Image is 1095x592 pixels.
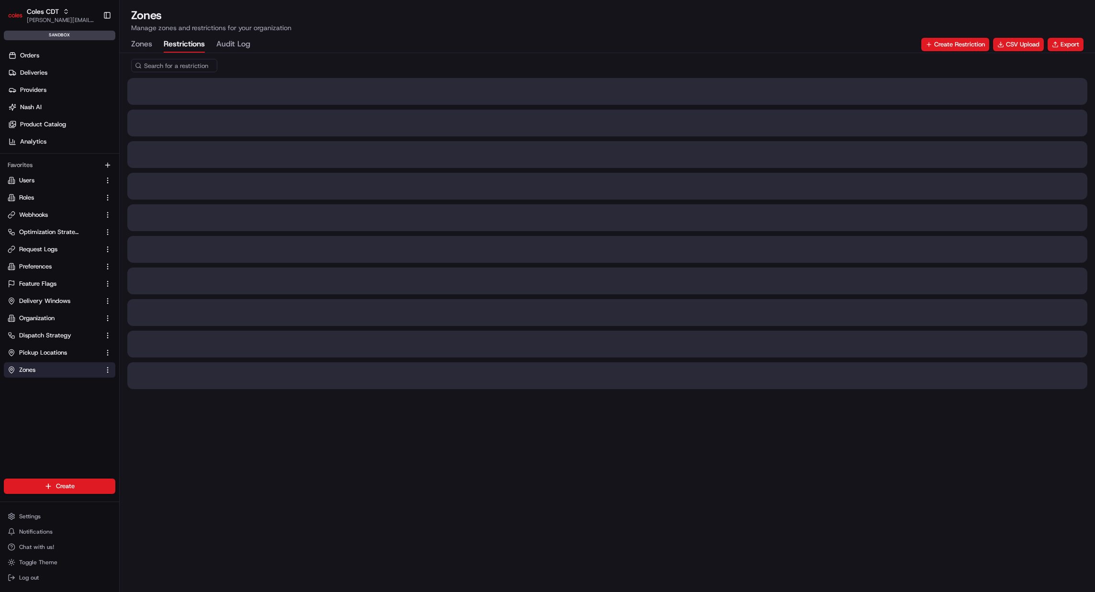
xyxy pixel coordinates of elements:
[10,91,27,109] img: 1736555255976-a54dd68f-1ca7-489b-9aae-adbdc363a1c4
[4,276,115,291] button: Feature Flags
[921,38,989,51] button: Create Restriction
[10,10,29,29] img: Nash
[19,193,34,202] span: Roles
[4,173,115,188] button: Users
[19,528,53,536] span: Notifications
[8,193,100,202] a: Roles
[4,362,115,378] button: Zones
[19,366,35,374] span: Zones
[8,8,23,23] img: Coles CDT
[19,176,34,185] span: Users
[19,314,55,323] span: Organization
[163,94,174,106] button: Start new chat
[19,331,71,340] span: Dispatch Strategy
[4,48,119,63] a: Orders
[216,36,250,53] button: Audit Log
[131,36,152,53] button: Zones
[4,82,119,98] a: Providers
[19,558,57,566] span: Toggle Theme
[20,68,47,77] span: Deliveries
[19,297,70,305] span: Delivery Windows
[90,139,154,148] span: API Documentation
[4,31,115,40] div: sandbox
[8,314,100,323] a: Organization
[27,16,95,24] button: [PERSON_NAME][EMAIL_ADDRESS][DOMAIN_NAME]
[4,479,115,494] button: Create
[8,348,100,357] a: Pickup Locations
[1048,38,1084,51] button: Export
[993,38,1044,51] button: CSV Upload
[20,103,42,112] span: Nash AI
[131,8,1084,23] h1: Zones
[4,190,115,205] button: Roles
[19,348,67,357] span: Pickup Locations
[10,140,17,147] div: 📗
[8,262,100,271] a: Preferences
[4,571,115,584] button: Log out
[25,62,158,72] input: Clear
[8,331,100,340] a: Dispatch Strategy
[4,157,115,173] div: Favorites
[4,345,115,360] button: Pickup Locations
[19,543,54,551] span: Chat with us!
[19,279,56,288] span: Feature Flags
[20,137,46,146] span: Analytics
[4,65,119,80] a: Deliveries
[19,139,73,148] span: Knowledge Base
[56,482,75,491] span: Create
[33,91,157,101] div: Start new chat
[19,262,52,271] span: Preferences
[8,245,100,254] a: Request Logs
[8,366,100,374] a: Zones
[4,224,115,240] button: Optimization Strategy
[20,86,46,94] span: Providers
[4,134,119,149] a: Analytics
[4,328,115,343] button: Dispatch Strategy
[4,207,115,223] button: Webhooks
[20,120,66,129] span: Product Catalog
[8,176,100,185] a: Users
[131,59,217,72] input: Search for a restriction
[4,556,115,569] button: Toggle Theme
[4,117,119,132] a: Product Catalog
[4,259,115,274] button: Preferences
[33,101,121,109] div: We're available if you need us!
[77,135,157,152] a: 💻API Documentation
[164,36,205,53] button: Restrictions
[4,525,115,538] button: Notifications
[4,4,99,27] button: Coles CDTColes CDT[PERSON_NAME][EMAIL_ADDRESS][DOMAIN_NAME]
[19,513,41,520] span: Settings
[4,100,119,115] a: Nash AI
[10,38,174,54] p: Welcome 👋
[6,135,77,152] a: 📗Knowledge Base
[8,279,100,288] a: Feature Flags
[19,574,39,581] span: Log out
[19,211,48,219] span: Webhooks
[19,245,57,254] span: Request Logs
[67,162,116,169] a: Powered byPylon
[27,7,59,16] button: Coles CDT
[131,23,1084,33] p: Manage zones and restrictions for your organization
[81,140,89,147] div: 💻
[4,311,115,326] button: Organization
[8,228,100,236] a: Optimization Strategy
[95,162,116,169] span: Pylon
[4,540,115,554] button: Chat with us!
[4,242,115,257] button: Request Logs
[8,211,100,219] a: Webhooks
[19,228,79,236] span: Optimization Strategy
[4,510,115,523] button: Settings
[4,293,115,309] button: Delivery Windows
[8,297,100,305] a: Delivery Windows
[20,51,39,60] span: Orders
